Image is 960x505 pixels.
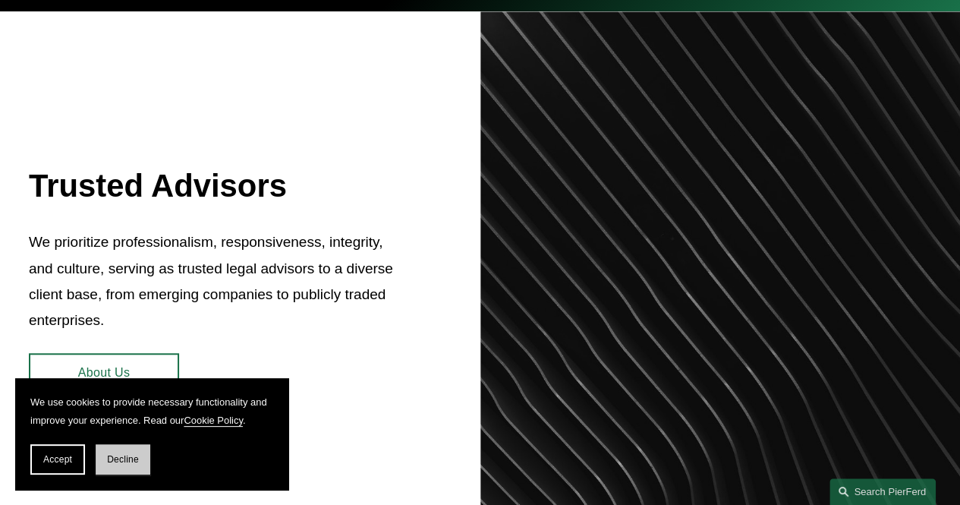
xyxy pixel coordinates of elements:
[30,444,85,475] button: Accept
[15,378,288,490] section: Cookie banner
[829,478,936,505] a: Search this site
[96,444,150,475] button: Decline
[29,167,404,206] h2: Trusted Advisors
[43,454,72,465] span: Accept
[30,393,273,429] p: We use cookies to provide necessary functionality and improve your experience. Read our .
[107,454,139,465] span: Decline
[184,415,243,426] a: Cookie Policy
[29,229,404,333] p: We prioritize professionalism, responsiveness, integrity, and culture, serving as trusted legal a...
[29,353,179,392] a: About Us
